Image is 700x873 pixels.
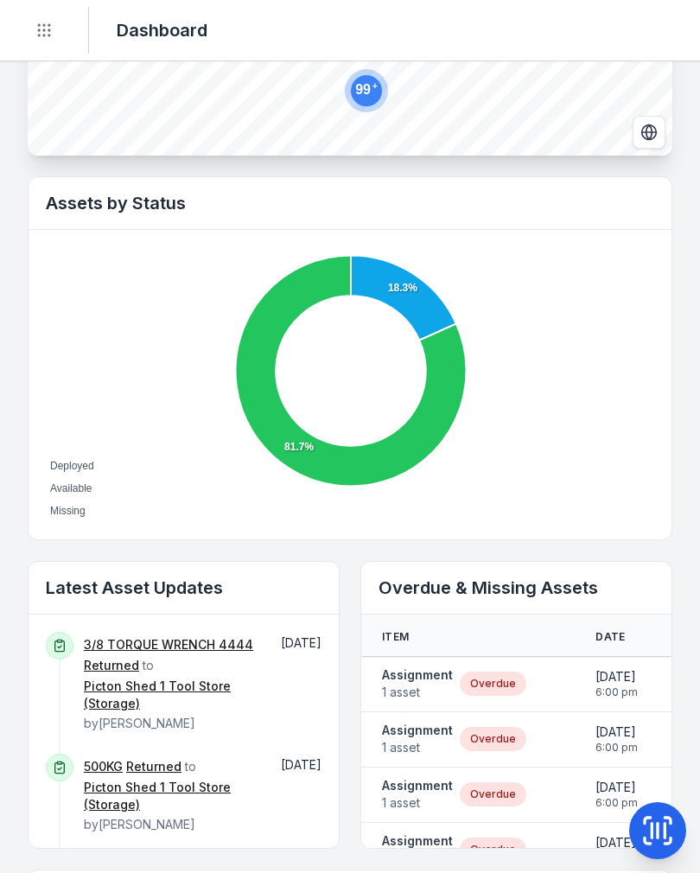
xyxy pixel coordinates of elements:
a: Picton Shed 1 Tool Store (Storage) [84,779,256,813]
strong: Assignment [382,666,453,684]
a: 3/8 TORQUE WRENCH 4444 [84,636,253,653]
span: Deployed [50,460,94,472]
span: [DATE] [595,834,638,851]
h2: Assets by Status [46,191,654,215]
strong: Assignment [382,832,453,850]
strong: Assignment [382,722,453,739]
a: Assignment1 asset [382,666,453,701]
a: Assignment1 asset [382,722,453,756]
span: [DATE] [281,757,321,772]
span: 1 asset [382,684,453,701]
button: Toggle navigation [28,14,60,47]
text: 99 [355,81,378,97]
span: 1 asset [382,739,453,756]
span: 6:00 pm [595,796,638,810]
a: Returned [126,758,181,775]
span: [DATE] [595,723,638,741]
time: 25/8/2025, 6:18:26 am [281,635,321,650]
span: Available [50,482,92,494]
span: [DATE] [281,635,321,650]
span: Missing [50,505,86,517]
time: 22/8/2025, 6:00:00 pm [595,834,638,865]
h2: Latest Asset Updates [46,576,321,600]
time: 22/8/2025, 6:00:00 pm [595,779,638,810]
button: Switch to Satellite View [633,116,665,149]
time: 22/8/2025, 3:08:07 pm [281,757,321,772]
strong: Assignment [382,777,453,794]
div: Overdue [460,782,526,806]
span: to by [PERSON_NAME] [84,759,256,832]
a: Assignment1 asset [382,777,453,812]
div: Overdue [460,838,526,862]
div: Overdue [460,672,526,696]
span: 1 asset [382,794,453,812]
a: Picton Shed 1 Tool Store (Storage) [84,678,256,712]
a: Returned [84,657,139,674]
span: 6:00 pm [595,741,638,755]
span: Item [382,630,409,644]
time: 22/8/2025, 6:00:00 pm [595,668,638,699]
span: [DATE] [595,668,638,685]
time: 22/8/2025, 6:00:00 pm [595,723,638,755]
div: Overdue [460,727,526,751]
a: 500KG [84,758,123,775]
span: [DATE] [595,779,638,796]
h2: Dashboard [117,18,207,42]
span: Date [595,630,625,644]
span: to by [PERSON_NAME] [84,637,256,730]
span: 6:00 pm [595,685,638,699]
a: Assignment [382,832,453,867]
h2: Overdue & Missing Assets [379,576,654,600]
tspan: + [372,81,378,91]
